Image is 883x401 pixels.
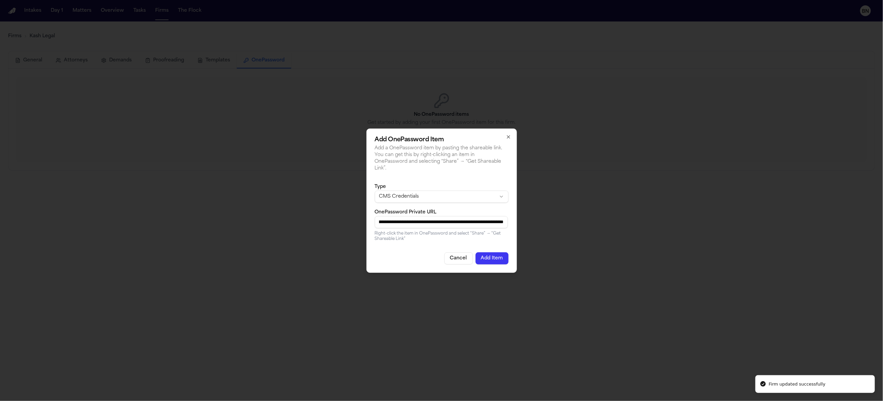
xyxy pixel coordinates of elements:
[375,231,509,242] p: Right-click the item in OnePassword and select “Share” → “Get Shareable Link”
[375,145,509,172] p: Add a OnePassword item by pasting the shareable link. You can get this by right-clicking an item ...
[375,184,386,189] label: Type
[375,137,509,143] h2: Add OnePassword Item
[375,210,437,215] label: OnePassword Private URL
[444,252,473,264] button: Cancel
[476,252,509,264] button: Add Item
